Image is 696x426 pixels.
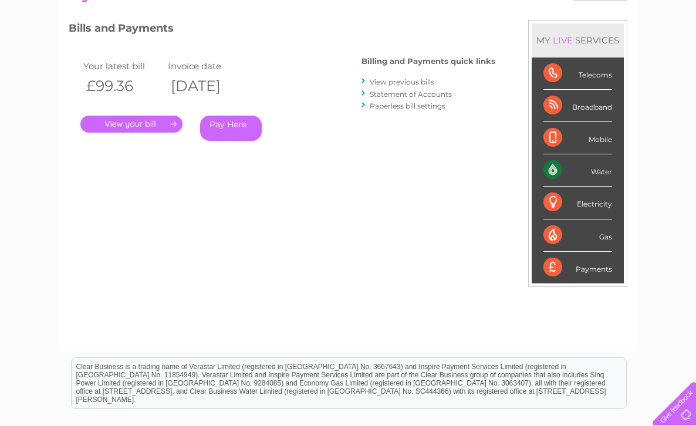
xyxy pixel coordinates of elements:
[543,219,612,252] div: Gas
[489,50,512,59] a: Water
[543,90,612,122] div: Broadband
[25,31,85,66] img: logo.png
[370,102,445,110] a: Paperless bill settings
[550,35,575,46] div: LIVE
[543,58,612,90] div: Telecoms
[361,57,495,66] h4: Billing and Payments quick links
[475,6,556,21] a: 0333 014 3131
[80,116,183,133] a: .
[657,50,685,59] a: Log out
[543,154,612,187] div: Water
[370,77,434,86] a: View previous bills
[543,187,612,219] div: Electricity
[519,50,545,59] a: Energy
[618,50,647,59] a: Contact
[80,58,165,74] td: Your latest bill
[200,116,262,141] a: Pay Here
[543,122,612,154] div: Mobile
[594,50,611,59] a: Blog
[552,50,587,59] a: Telecoms
[72,6,626,57] div: Clear Business is a trading name of Verastar Limited (registered in [GEOGRAPHIC_DATA] No. 3667643...
[543,252,612,283] div: Payments
[165,58,249,74] td: Invoice date
[532,23,624,57] div: MY SERVICES
[370,90,452,99] a: Statement of Accounts
[80,74,165,98] th: £99.36
[165,74,249,98] th: [DATE]
[69,20,495,40] h3: Bills and Payments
